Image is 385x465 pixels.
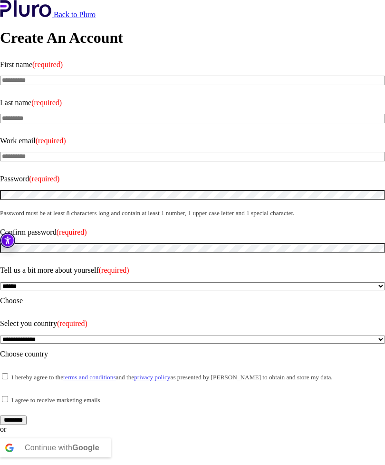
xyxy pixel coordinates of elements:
[36,137,66,145] span: (required)
[11,396,100,404] small: I agree to receive marketing emails
[29,175,59,183] span: (required)
[2,396,8,402] input: I agree to receive marketing emails
[2,373,8,379] input: I hereby agree to theterms and conditionsand theprivacy policyas presented by [PERSON_NAME] to ob...
[57,319,87,327] span: (required)
[63,374,116,381] a: terms and conditions
[72,444,99,452] b: Google
[134,374,170,381] a: privacy policy
[57,228,87,236] span: (required)
[54,10,96,19] a: Back to Pluro
[99,266,129,274] span: (required)
[32,60,63,69] span: (required)
[31,99,62,107] span: (required)
[11,374,333,381] small: I hereby agree to the and the as presented by [PERSON_NAME] to obtain and store my data.
[25,438,99,457] div: Continue with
